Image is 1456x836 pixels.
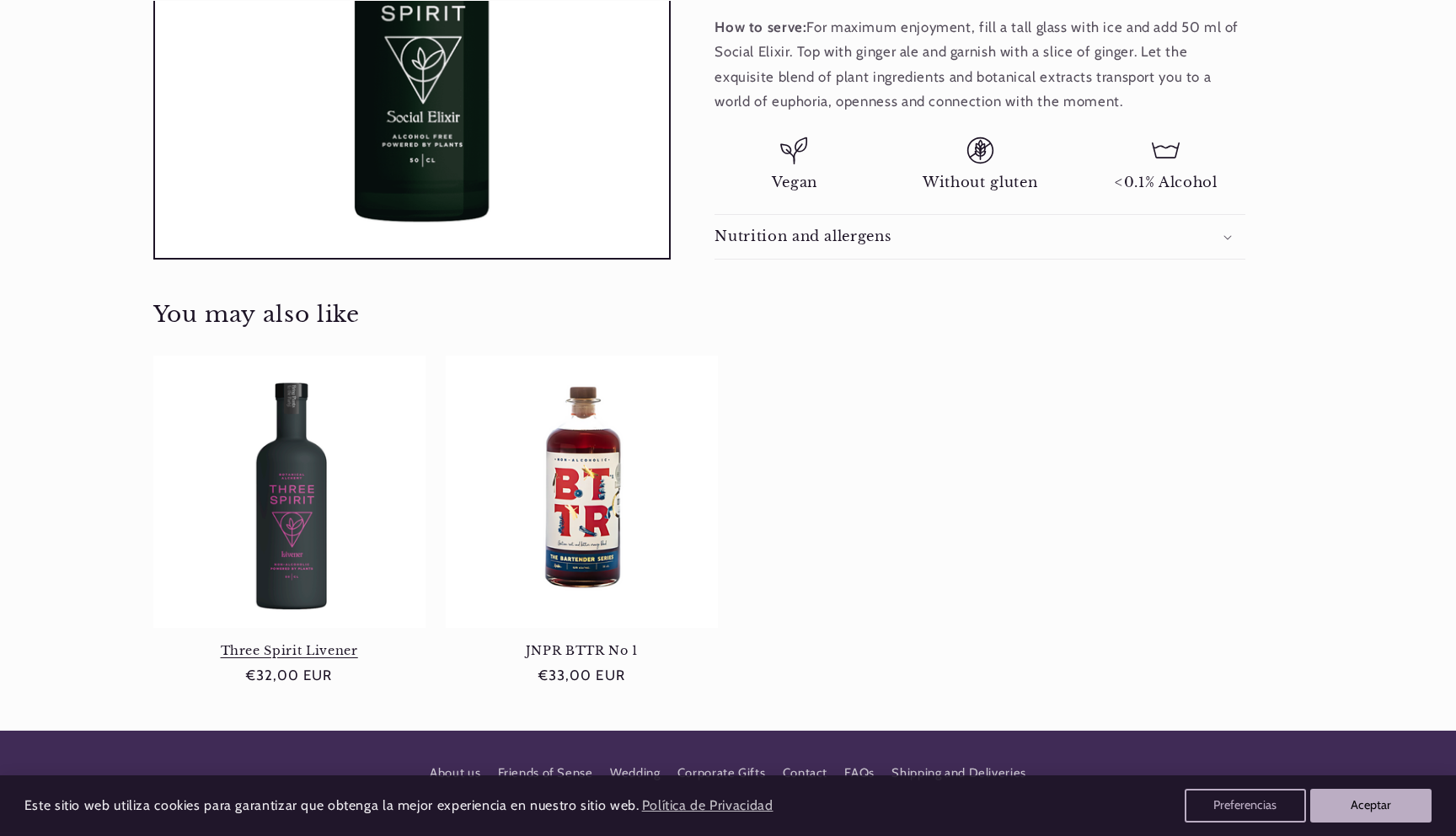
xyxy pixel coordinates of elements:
a: Friends of Sense [498,758,593,788]
p: For maximum enjoyment, fill a tall glass with ice and add 50 ml of Social Elixir. Top with ginger... [715,15,1245,115]
span: Without gluten [923,174,1037,191]
a: Corporate Gifts [677,758,765,788]
span: <0.1% Alcohol [1115,174,1218,191]
a: JNPR BTTR No 1 [446,643,718,658]
button: Preferencias [1185,789,1306,823]
strong: How to serve: [715,19,806,35]
a: Shipping and Deliveries [891,758,1026,788]
h2: You may also like [153,300,1303,329]
span: Este sitio web utiliza cookies para garantizar que obtenga la mejor experiencia en nuestro sitio ... [24,797,640,813]
summary: Nutrition and allergens [715,215,1245,260]
h2: Nutrition and allergens [715,228,891,245]
a: Contact [783,758,827,788]
a: About us [430,763,480,789]
a: FAQs [844,758,875,788]
span: Vegan [772,174,817,191]
button: Aceptar [1310,789,1432,823]
a: Three Spirit Livener [153,643,426,658]
a: Wedding [610,758,660,788]
a: Política de Privacidad (opens in a new tab) [639,791,775,821]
